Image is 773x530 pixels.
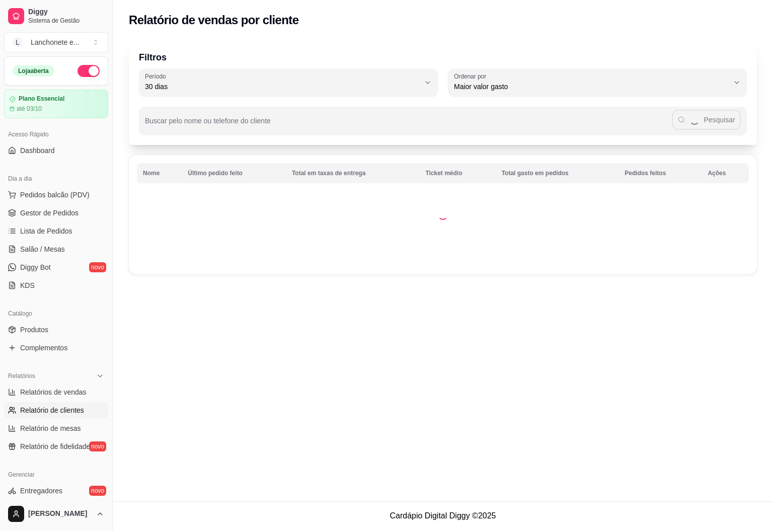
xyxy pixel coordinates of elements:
[20,405,84,415] span: Relatório de clientes
[4,483,108,499] a: Entregadoresnovo
[28,8,104,17] span: Diggy
[31,37,80,47] div: Lanchonete e ...
[4,187,108,203] button: Pedidos balcão (PDV)
[4,142,108,159] a: Dashboard
[8,372,35,380] span: Relatórios
[129,12,299,28] h2: Relatório de vendas por cliente
[145,72,169,81] label: Período
[20,244,65,254] span: Salão / Mesas
[4,502,108,526] button: [PERSON_NAME]
[113,501,773,530] footer: Cardápio Digital Diggy © 2025
[4,467,108,483] div: Gerenciar
[4,90,108,118] a: Plano Essencialaté 03/10
[13,65,54,77] div: Loja aberta
[4,259,108,275] a: Diggy Botnovo
[20,190,90,200] span: Pedidos balcão (PDV)
[28,509,92,518] span: [PERSON_NAME]
[20,486,62,496] span: Entregadores
[139,68,438,97] button: Período30 dias
[20,387,87,397] span: Relatórios de vendas
[4,171,108,187] div: Dia a dia
[4,438,108,455] a: Relatório de fidelidadenovo
[20,262,51,272] span: Diggy Bot
[4,384,108,400] a: Relatórios de vendas
[4,241,108,257] a: Salão / Mesas
[139,50,747,64] p: Filtros
[4,420,108,436] a: Relatório de mesas
[19,95,64,103] article: Plano Essencial
[145,120,672,130] input: Buscar pelo nome ou telefone do cliente
[20,343,67,353] span: Complementos
[448,68,747,97] button: Ordenar porMaior valor gasto
[145,82,420,92] span: 30 dias
[4,322,108,338] a: Produtos
[17,105,42,113] article: até 03/10
[4,4,108,28] a: DiggySistema de Gestão
[20,145,55,156] span: Dashboard
[78,65,100,77] button: Alterar Status
[4,223,108,239] a: Lista de Pedidos
[20,226,72,236] span: Lista de Pedidos
[4,340,108,356] a: Complementos
[454,82,729,92] span: Maior valor gasto
[454,72,490,81] label: Ordenar por
[20,325,48,335] span: Produtos
[20,441,90,451] span: Relatório de fidelidade
[4,277,108,293] a: KDS
[4,306,108,322] div: Catálogo
[4,126,108,142] div: Acesso Rápido
[4,402,108,418] a: Relatório de clientes
[13,37,23,47] span: L
[20,280,35,290] span: KDS
[438,210,448,220] div: Loading
[4,205,108,221] a: Gestor de Pedidos
[20,423,81,433] span: Relatório de mesas
[4,32,108,52] button: Select a team
[28,17,104,25] span: Sistema de Gestão
[20,208,79,218] span: Gestor de Pedidos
